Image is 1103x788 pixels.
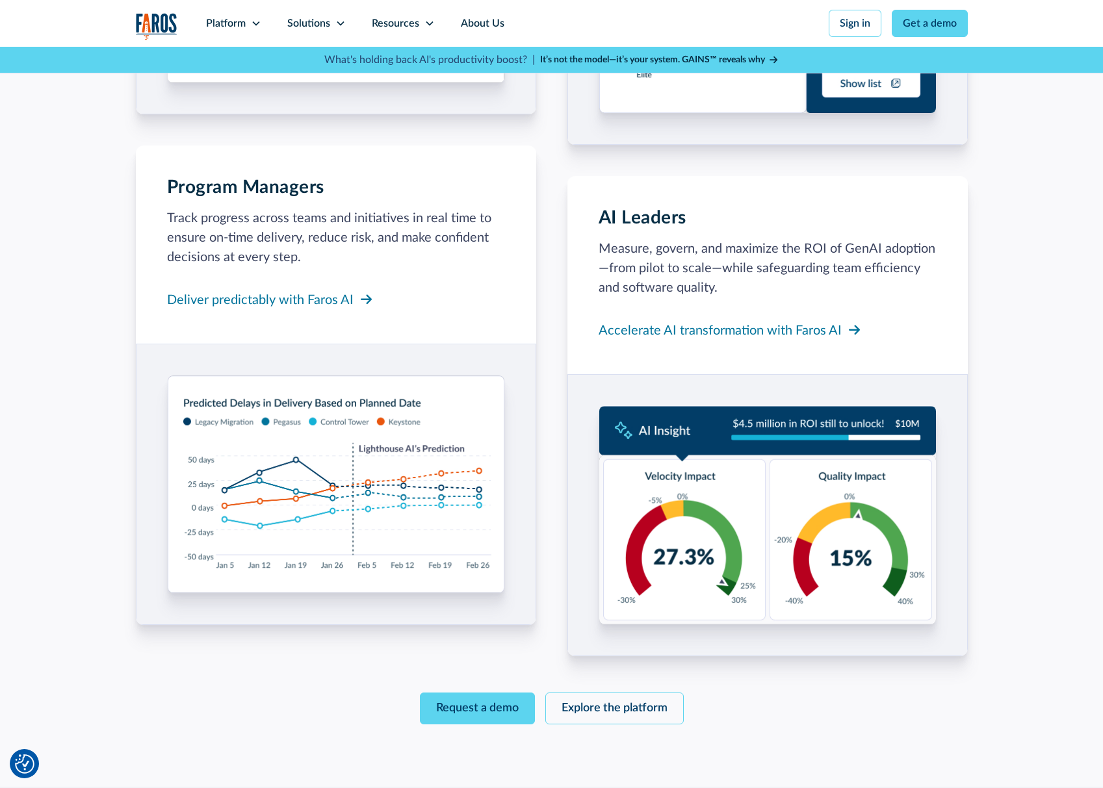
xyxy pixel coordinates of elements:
a: Sign in [829,10,881,37]
a: It’s not the model—it’s your system. GAINS™ reveals why [540,53,779,67]
a: Get a demo [892,10,968,37]
img: Revisit consent button [15,754,34,774]
img: Two gauges measuring Velocity and Quality impact of ai coding assistants [599,406,936,624]
a: Request a demo [420,693,535,724]
h3: Program Managers [167,177,324,199]
p: What's holding back AI's productivity boost? | [324,52,535,68]
p: Measure, govern, and maximize the ROI of GenAI adoption—from pilot to scale—while safeguarding te... [599,239,937,298]
button: Cookie Settings [15,754,34,774]
img: An image of the Faros AI Dashboard [168,375,504,593]
a: Accelerate AI transformation with Faros AI [599,318,863,343]
strong: It’s not the model—it’s your system. GAINS™ reveals why [540,55,765,64]
p: Track progress across teams and initiatives in real time to ensure on-time delivery, reduce risk,... [167,209,505,267]
img: Logo of the analytics and reporting company Faros. [136,13,177,40]
a: Deliver predictably with Faros AI [167,288,374,312]
div: Solutions [287,16,330,31]
div: Deliver predictably with Faros AI [167,290,354,310]
div: Platform [206,16,246,31]
div: Accelerate AI transformation with Faros AI [599,321,842,340]
a: Explore the platform [545,693,684,724]
a: home [136,13,177,40]
h3: AI Leaders [599,207,686,229]
div: Resources [372,16,419,31]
